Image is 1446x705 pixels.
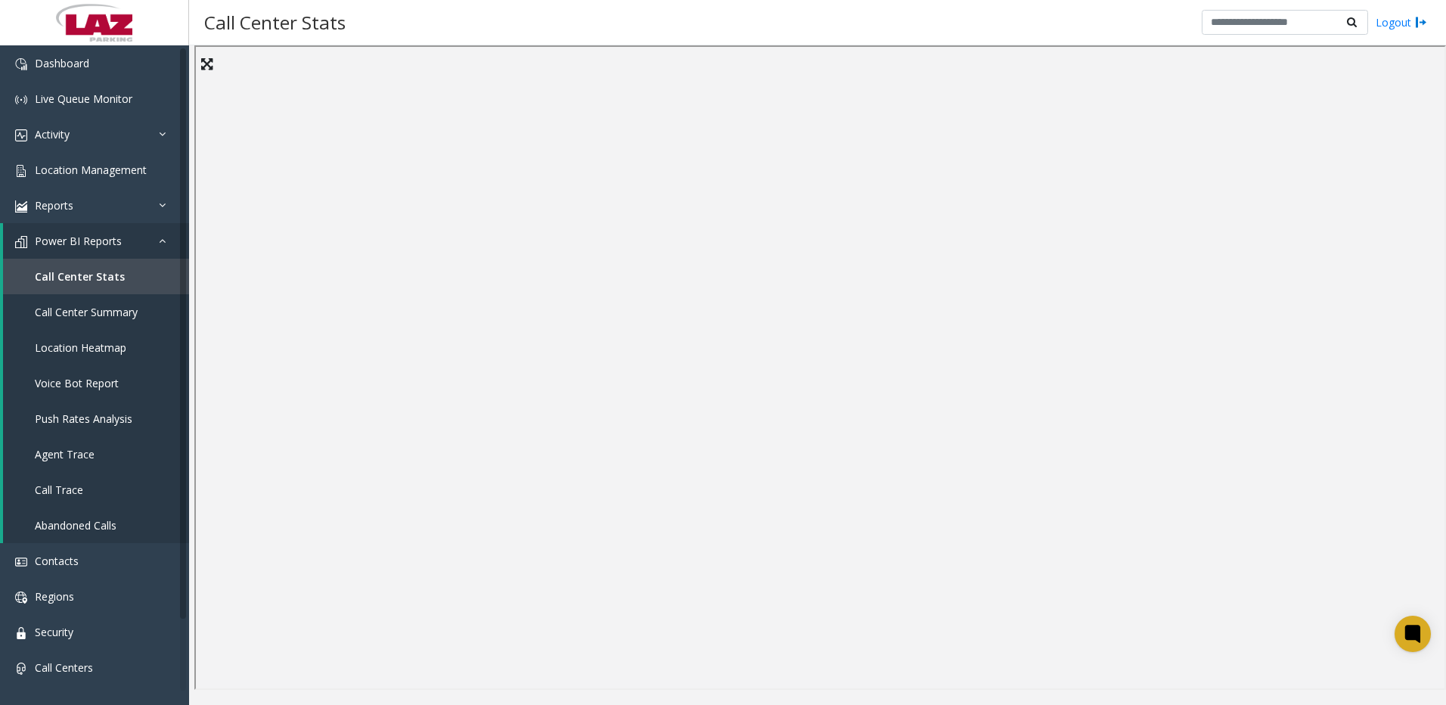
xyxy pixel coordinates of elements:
[3,436,189,472] a: Agent Trace
[15,592,27,604] img: 'icon'
[15,129,27,141] img: 'icon'
[35,447,95,461] span: Agent Trace
[3,365,189,401] a: Voice Bot Report
[35,340,126,355] span: Location Heatmap
[15,627,27,639] img: 'icon'
[3,259,189,294] a: Call Center Stats
[1376,14,1427,30] a: Logout
[15,556,27,568] img: 'icon'
[3,294,189,330] a: Call Center Summary
[3,472,189,508] a: Call Trace
[35,269,125,284] span: Call Center Stats
[35,376,119,390] span: Voice Bot Report
[3,401,189,436] a: Push Rates Analysis
[35,625,73,639] span: Security
[35,127,70,141] span: Activity
[35,554,79,568] span: Contacts
[197,4,353,41] h3: Call Center Stats
[35,660,93,675] span: Call Centers
[35,518,116,533] span: Abandoned Calls
[15,58,27,70] img: 'icon'
[15,663,27,675] img: 'icon'
[35,163,147,177] span: Location Management
[3,223,189,259] a: Power BI Reports
[15,200,27,213] img: 'icon'
[35,412,132,426] span: Push Rates Analysis
[35,198,73,213] span: Reports
[15,94,27,106] img: 'icon'
[35,589,74,604] span: Regions
[35,56,89,70] span: Dashboard
[35,483,83,497] span: Call Trace
[15,165,27,177] img: 'icon'
[35,234,122,248] span: Power BI Reports
[35,92,132,106] span: Live Queue Monitor
[15,236,27,248] img: 'icon'
[1415,14,1427,30] img: logout
[3,330,189,365] a: Location Heatmap
[35,305,138,319] span: Call Center Summary
[3,508,189,543] a: Abandoned Calls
